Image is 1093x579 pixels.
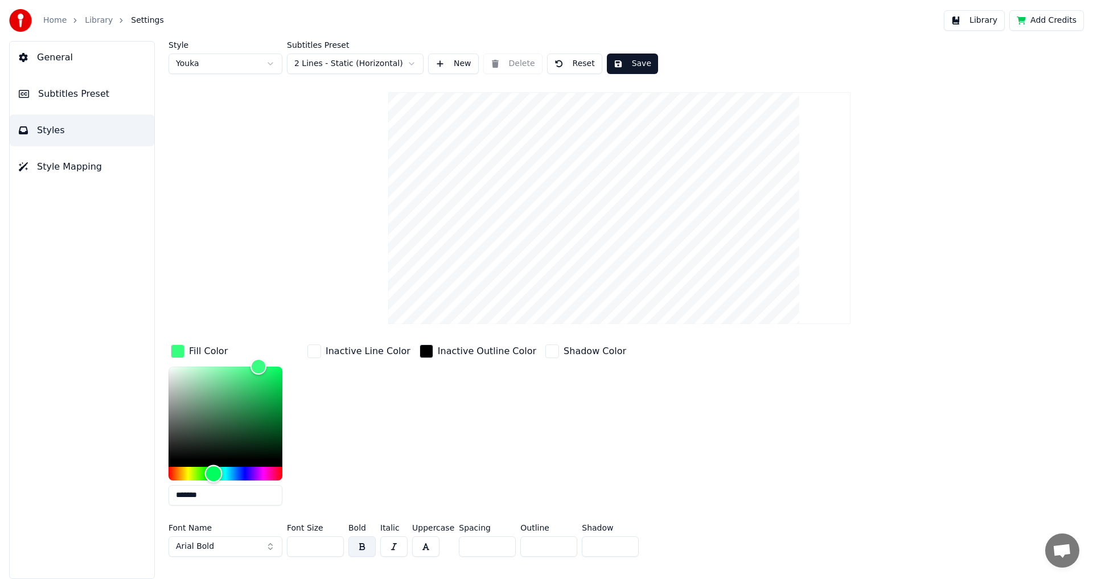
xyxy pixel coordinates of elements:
button: New [428,54,479,74]
div: Fill Color [189,344,228,358]
label: Outline [520,524,577,532]
button: Shadow Color [543,342,628,360]
nav: breadcrumb [43,15,164,26]
button: Reset [547,54,602,74]
div: Open chat [1045,533,1079,568]
label: Font Size [287,524,344,532]
a: Home [43,15,67,26]
label: Font Name [169,524,282,532]
span: Settings [131,15,163,26]
label: Uppercase [412,524,454,532]
div: Inactive Line Color [326,344,410,358]
button: General [10,42,154,73]
div: Color [169,367,282,460]
div: Inactive Outline Color [438,344,536,358]
label: Bold [348,524,376,532]
button: Add Credits [1009,10,1084,31]
button: Fill Color [169,342,230,360]
button: Style Mapping [10,151,154,183]
span: Style Mapping [37,160,102,174]
span: Arial Bold [176,541,214,552]
span: Subtitles Preset [38,87,109,101]
span: Styles [37,124,65,137]
label: Style [169,41,282,49]
label: Italic [380,524,408,532]
button: Styles [10,114,154,146]
label: Shadow [582,524,639,532]
button: Save [607,54,658,74]
div: Shadow Color [564,344,626,358]
button: Inactive Outline Color [417,342,539,360]
div: Hue [169,467,282,481]
img: youka [9,9,32,32]
label: Spacing [459,524,516,532]
button: Subtitles Preset [10,78,154,110]
button: Library [944,10,1005,31]
span: General [37,51,73,64]
a: Library [85,15,113,26]
button: Inactive Line Color [305,342,413,360]
label: Subtitles Preset [287,41,424,49]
